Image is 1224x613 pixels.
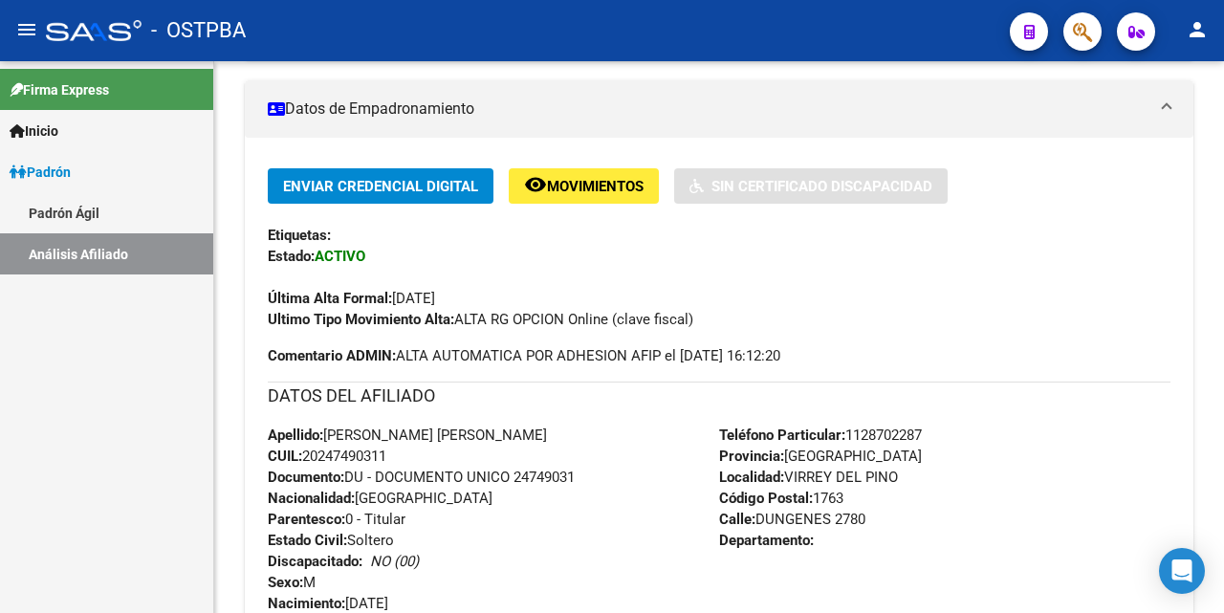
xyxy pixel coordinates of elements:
[268,448,386,465] span: 20247490311
[268,595,388,612] span: [DATE]
[315,248,365,265] strong: ACTIVO
[268,469,344,486] strong: Documento:
[268,532,347,549] strong: Estado Civil:
[268,532,394,549] span: Soltero
[151,10,246,52] span: - OSTPBA
[268,595,345,612] strong: Nacimiento:
[719,511,755,528] strong: Calle:
[1186,18,1209,41] mat-icon: person
[268,511,405,528] span: 0 - Titular
[268,490,355,507] strong: Nacionalidad:
[268,290,435,307] span: [DATE]
[547,178,644,195] span: Movimientos
[268,168,493,204] button: Enviar Credencial Digital
[268,227,331,244] strong: Etiquetas:
[719,448,784,465] strong: Provincia:
[268,553,362,570] strong: Discapacitado:
[10,79,109,100] span: Firma Express
[283,178,478,195] span: Enviar Credencial Digital
[268,490,492,507] span: [GEOGRAPHIC_DATA]
[268,248,315,265] strong: Estado:
[719,490,843,507] span: 1763
[15,18,38,41] mat-icon: menu
[268,427,323,444] strong: Apellido:
[268,574,303,591] strong: Sexo:
[268,311,693,328] span: ALTA RG OPCION Online (clave fiscal)
[268,347,396,364] strong: Comentario ADMIN:
[10,120,58,142] span: Inicio
[268,448,302,465] strong: CUIL:
[719,511,865,528] span: DUNGENES 2780
[10,162,71,183] span: Padrón
[719,532,814,549] strong: Departamento:
[268,99,1147,120] mat-panel-title: Datos de Empadronamiento
[524,173,547,196] mat-icon: remove_red_eye
[268,574,316,591] span: M
[509,168,659,204] button: Movimientos
[1159,548,1205,594] div: Open Intercom Messenger
[719,427,845,444] strong: Teléfono Particular:
[370,553,419,570] i: NO (00)
[719,448,922,465] span: [GEOGRAPHIC_DATA]
[245,80,1193,138] mat-expansion-panel-header: Datos de Empadronamiento
[719,427,922,444] span: 1128702287
[719,469,898,486] span: VIRREY DEL PINO
[268,511,345,528] strong: Parentesco:
[268,345,780,366] span: ALTA AUTOMATICA POR ADHESION AFIP el [DATE] 16:12:20
[268,311,454,328] strong: Ultimo Tipo Movimiento Alta:
[268,427,547,444] span: [PERSON_NAME] [PERSON_NAME]
[719,469,784,486] strong: Localidad:
[719,490,813,507] strong: Código Postal:
[268,469,575,486] span: DU - DOCUMENTO UNICO 24749031
[674,168,948,204] button: Sin Certificado Discapacidad
[268,290,392,307] strong: Última Alta Formal:
[268,383,1170,409] h3: DATOS DEL AFILIADO
[711,178,932,195] span: Sin Certificado Discapacidad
